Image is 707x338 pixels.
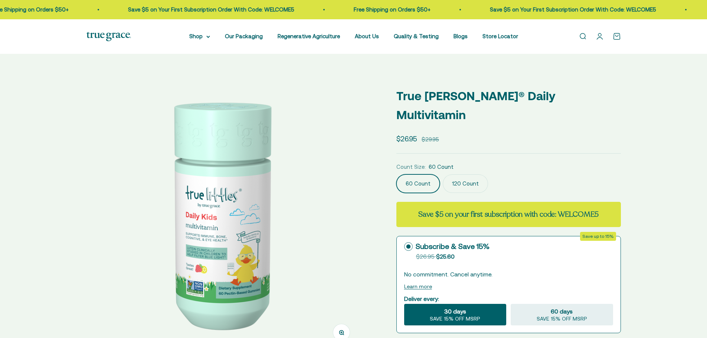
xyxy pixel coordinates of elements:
[429,163,454,171] span: 60 Count
[225,33,263,39] a: Our Packaging
[121,5,287,14] p: Save $5 on Your First Subscription Order With Code: WELCOME5
[189,32,210,41] summary: Shop
[454,33,468,39] a: Blogs
[422,135,439,144] compare-at-price: $29.95
[394,33,439,39] a: Quality & Testing
[418,209,599,219] strong: Save $5 on your first subscription with code: WELCOME5
[482,5,649,14] p: Save $5 on Your First Subscription Order With Code: WELCOME5
[355,33,379,39] a: About Us
[396,133,417,144] sale-price: $26.95
[278,33,340,39] a: Regenerative Agriculture
[396,86,621,124] p: True [PERSON_NAME]® Daily Multivitamin
[482,33,518,39] a: Store Locator
[346,6,423,13] a: Free Shipping on Orders $50+
[396,163,426,171] legend: Count Size:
